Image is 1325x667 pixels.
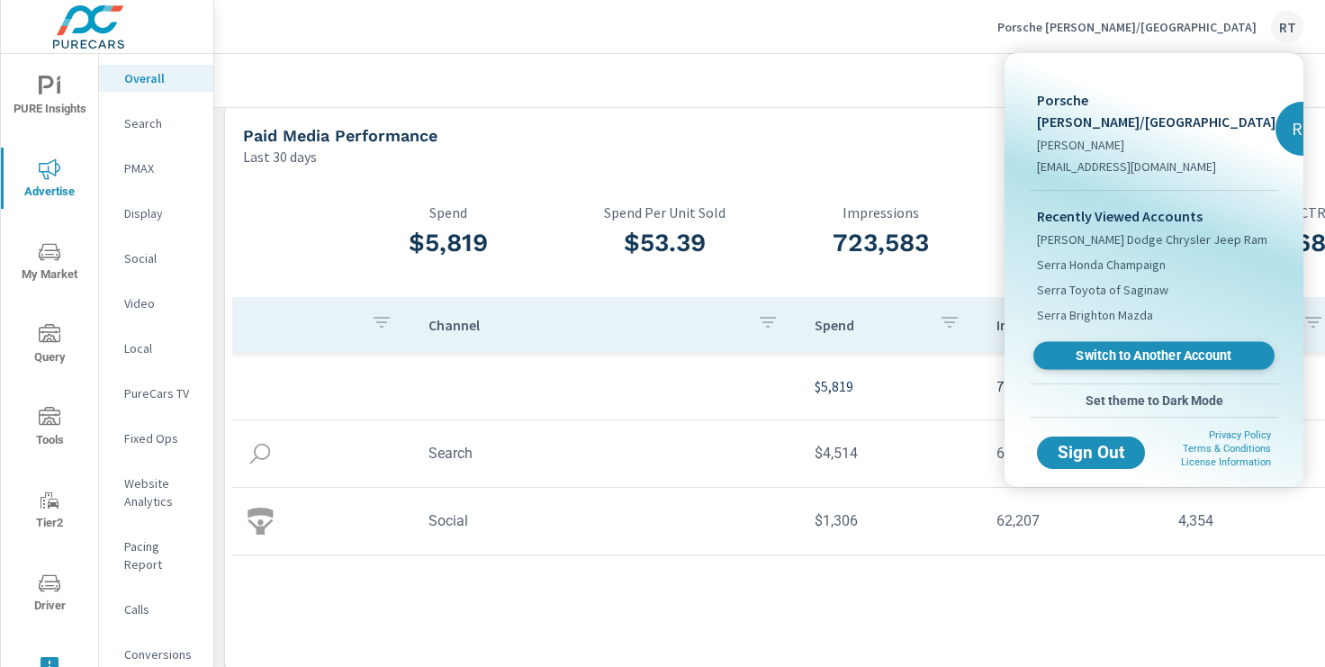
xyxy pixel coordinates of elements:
[1037,205,1271,227] p: Recently Viewed Accounts
[1037,89,1275,132] p: Porsche [PERSON_NAME]/[GEOGRAPHIC_DATA]
[1209,429,1271,441] a: Privacy Policy
[1051,445,1131,461] span: Sign Out
[1037,136,1275,154] p: [PERSON_NAME]
[1037,437,1145,469] button: Sign Out
[1033,342,1275,370] a: Switch to Another Account
[1037,230,1267,248] span: [PERSON_NAME] Dodge Chrysler Jeep Ram
[1183,443,1271,455] a: Terms & Conditions
[1037,306,1153,324] span: Serra Brighton Mazda
[1037,256,1166,274] span: Serra Honda Champaign
[1030,384,1278,417] button: Set theme to Dark Mode
[1043,347,1264,365] span: Switch to Another Account
[1181,456,1271,468] a: License Information
[1037,281,1168,299] span: Serra Toyota of Saginaw
[1037,158,1275,176] p: [EMAIL_ADDRESS][DOMAIN_NAME]
[1037,392,1271,409] span: Set theme to Dark Mode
